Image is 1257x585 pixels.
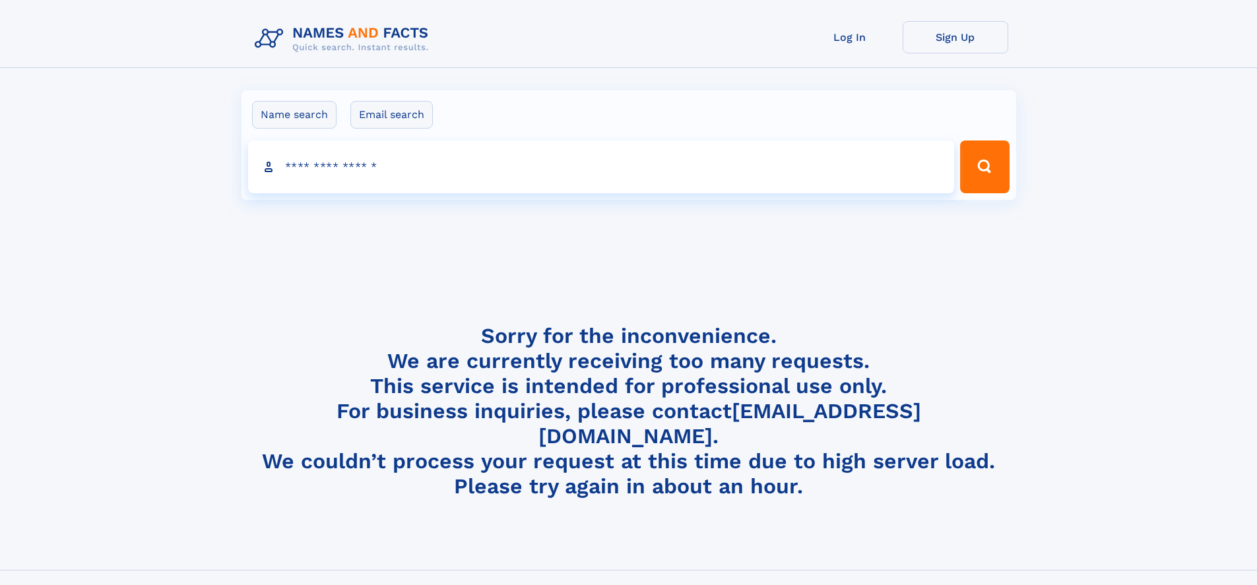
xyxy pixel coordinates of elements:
[248,140,955,193] input: search input
[350,101,433,129] label: Email search
[797,21,903,53] a: Log In
[252,101,337,129] label: Name search
[903,21,1008,53] a: Sign Up
[960,140,1009,193] button: Search Button
[538,398,921,448] a: [EMAIL_ADDRESS][DOMAIN_NAME]
[249,323,1008,499] h4: Sorry for the inconvenience. We are currently receiving too many requests. This service is intend...
[249,21,439,57] img: Logo Names and Facts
